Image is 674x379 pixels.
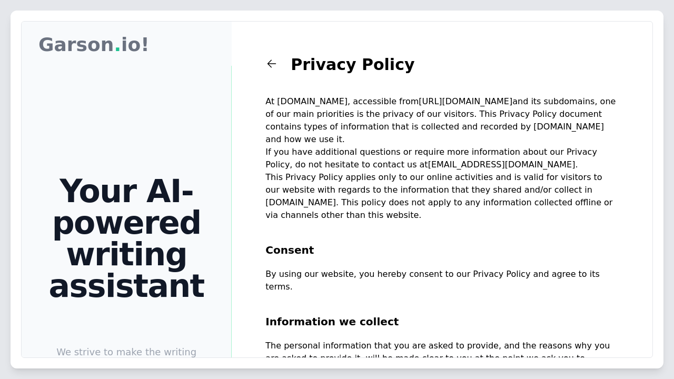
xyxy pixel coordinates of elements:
[265,146,619,171] p: If you have additional questions or require more information about our Privacy Policy, do not hes...
[265,95,619,146] p: At [DOMAIN_NAME], accessible from and its subdomains, one of our main priorities is the privacy o...
[38,34,215,66] nav: Global
[38,34,150,66] p: Garson io!
[265,268,619,293] p: By using our website, you hereby consent to our Privacy Policy and agree to its terms.
[291,55,414,95] h1: Privacy Policy
[419,96,512,106] a: [URL][DOMAIN_NAME]
[428,159,576,169] a: [EMAIL_ADDRESS][DOMAIN_NAME]
[265,222,619,268] h2: Consent
[38,175,214,302] h1: Your AI-powered writing assistant
[265,340,619,377] p: The personal information that you are asked to provide, and the reasons why you are asked to prov...
[265,293,619,340] h2: Information we collect
[35,31,153,69] a: Garson.io!
[114,34,121,55] span: .
[265,171,619,222] p: This Privacy Policy applies only to our online activities and is valid for visitors to our websit...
